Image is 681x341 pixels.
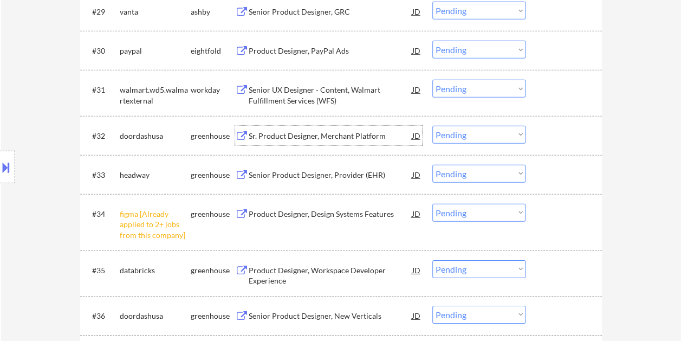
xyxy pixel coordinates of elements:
[249,209,412,220] div: Product Designer, Design Systems Features
[411,80,422,99] div: JD
[191,46,235,56] div: eightfold
[92,311,111,321] div: #36
[92,46,111,56] div: #30
[191,85,235,95] div: workday
[249,131,412,141] div: Sr. Product Designer, Merchant Platform
[120,311,191,321] div: doordashusa
[411,204,422,223] div: JD
[249,170,412,181] div: Senior Product Designer, Provider (EHR)
[120,265,191,276] div: databricks
[191,170,235,181] div: greenhouse
[249,265,412,286] div: Product Designer, Workspace Developer Experience
[191,131,235,141] div: greenhouse
[411,260,422,280] div: JD
[92,7,111,17] div: #29
[411,165,422,184] div: JD
[120,7,191,17] div: vanta
[191,7,235,17] div: ashby
[411,126,422,145] div: JD
[249,7,412,17] div: Senior Product Designer, GRC
[411,41,422,60] div: JD
[191,209,235,220] div: greenhouse
[249,46,412,56] div: Product Designer, PayPal Ads
[191,311,235,321] div: greenhouse
[249,85,412,106] div: Senior UX Designer - Content, Walmart Fulfillment Services (WFS)
[92,265,111,276] div: #35
[411,2,422,21] div: JD
[411,306,422,325] div: JD
[191,265,235,276] div: greenhouse
[120,46,191,56] div: paypal
[249,311,412,321] div: Senior Product Designer, New Verticals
